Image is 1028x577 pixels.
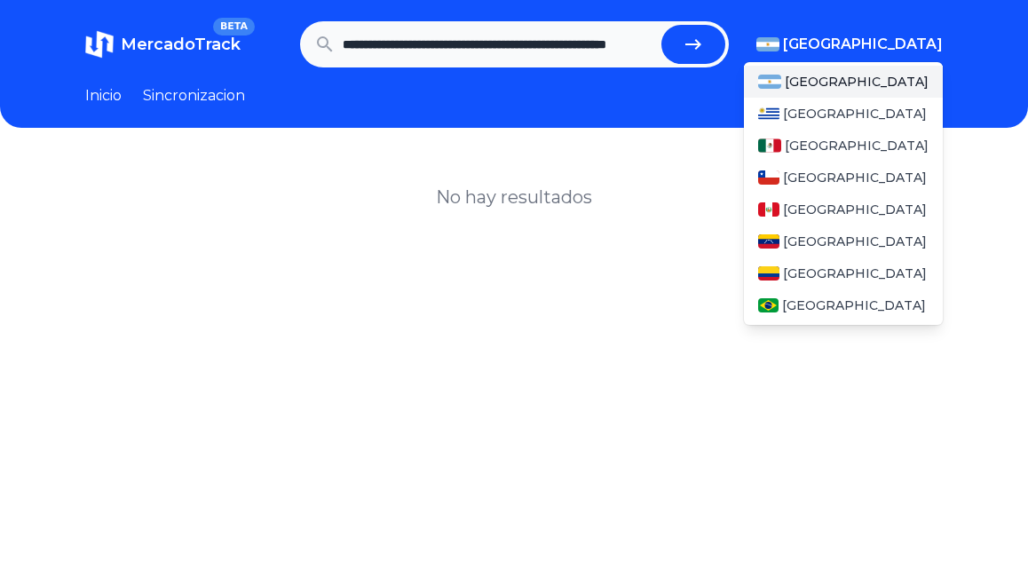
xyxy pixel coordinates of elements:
span: [GEOGRAPHIC_DATA] [785,73,929,91]
img: Chile [758,170,779,185]
span: BETA [213,18,255,36]
span: [GEOGRAPHIC_DATA] [783,265,927,282]
span: [GEOGRAPHIC_DATA] [785,137,929,154]
img: Peru [758,202,779,217]
span: [GEOGRAPHIC_DATA] [783,233,927,250]
span: [GEOGRAPHIC_DATA] [783,201,927,218]
a: Colombia[GEOGRAPHIC_DATA] [744,257,943,289]
span: [GEOGRAPHIC_DATA] [783,169,927,186]
a: Brasil[GEOGRAPHIC_DATA] [744,289,943,321]
a: Argentina[GEOGRAPHIC_DATA] [744,66,943,98]
img: MercadoTrack [85,30,114,59]
span: MercadoTrack [121,35,241,54]
a: Venezuela[GEOGRAPHIC_DATA] [744,225,943,257]
h1: No hay resultados [436,185,592,209]
img: Argentina [756,37,779,51]
a: Peru[GEOGRAPHIC_DATA] [744,194,943,225]
img: Uruguay [758,107,779,121]
a: Sincronizacion [143,85,245,107]
img: Venezuela [758,234,779,249]
img: Mexico [758,138,781,153]
img: Argentina [758,75,781,89]
a: Uruguay[GEOGRAPHIC_DATA] [744,98,943,130]
button: [GEOGRAPHIC_DATA] [756,34,943,55]
a: Chile[GEOGRAPHIC_DATA] [744,162,943,194]
span: [GEOGRAPHIC_DATA] [783,105,927,123]
a: Inicio [85,85,122,107]
a: MercadoTrackBETA [85,30,241,59]
span: [GEOGRAPHIC_DATA] [783,34,943,55]
img: Brasil [758,298,779,312]
a: Mexico[GEOGRAPHIC_DATA] [744,130,943,162]
img: Colombia [758,266,779,281]
span: [GEOGRAPHIC_DATA] [782,296,926,314]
